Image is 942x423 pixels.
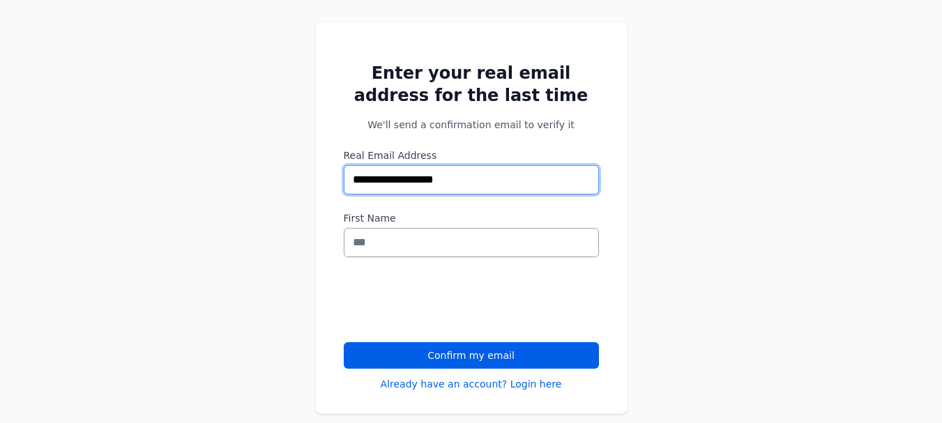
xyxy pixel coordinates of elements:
[344,118,599,132] p: We'll send a confirmation email to verify it
[344,274,556,328] iframe: reCAPTCHA
[344,342,599,369] button: Confirm my email
[381,377,562,391] a: Already have an account? Login here
[344,211,599,225] label: First Name
[344,62,599,107] h2: Enter your real email address for the last time
[344,148,599,162] label: Real Email Address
